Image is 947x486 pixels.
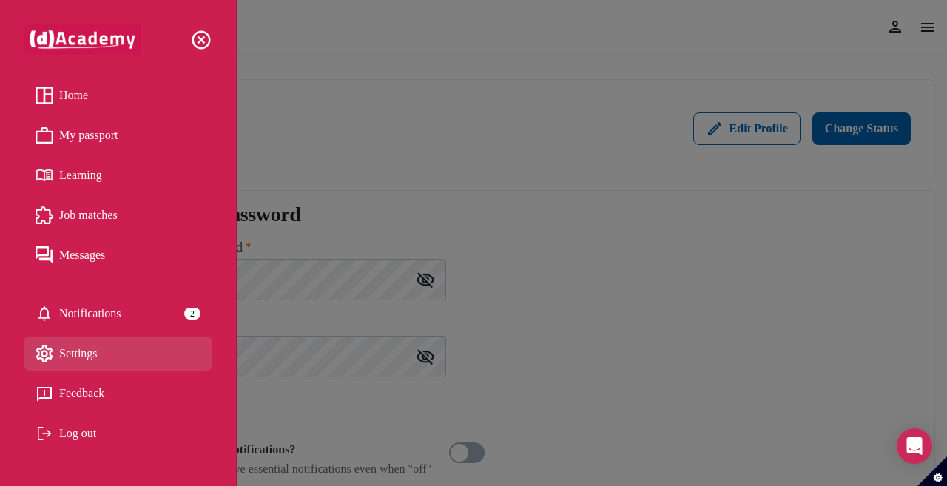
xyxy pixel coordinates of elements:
[36,345,53,362] img: setting
[59,84,88,107] span: Home
[36,204,200,226] a: image Job matches
[36,166,53,184] img: image
[36,246,53,264] img: image
[36,244,200,266] a: image Messages
[917,456,947,486] button: Set cookie preferences
[36,382,200,405] a: Feedback
[59,124,118,146] span: My passport
[36,164,200,186] a: image Learning
[190,27,212,51] div: Close
[36,206,53,224] img: image
[184,308,200,320] div: 2
[36,84,200,107] a: image Home
[36,87,53,104] img: image
[36,385,53,402] img: feedback
[59,244,105,266] span: Messages
[36,422,200,445] div: Log out
[36,425,53,442] img: Log out
[59,164,102,186] span: Learning
[59,303,121,325] span: Notifications
[36,342,200,365] div: Settings
[24,24,141,55] img: dAcademy
[59,204,118,226] span: Job matches
[36,127,53,144] img: image
[897,428,932,464] div: Open Intercom Messenger
[190,29,212,51] img: close
[36,124,200,146] a: image My passport
[36,305,53,323] img: setting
